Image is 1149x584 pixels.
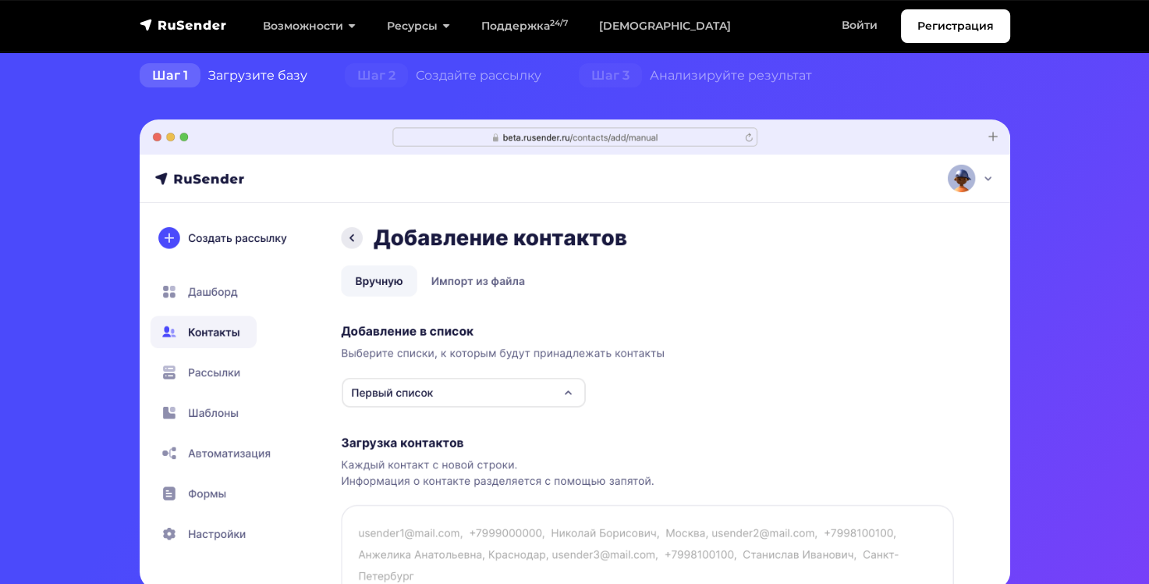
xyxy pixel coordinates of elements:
[466,10,583,42] a: Поддержка24/7
[121,60,326,91] div: Загрузите базу
[901,9,1010,43] a: Регистрация
[247,10,371,42] a: Возможности
[826,9,893,41] a: Войти
[550,18,568,28] sup: 24/7
[583,10,746,42] a: [DEMOGRAPHIC_DATA]
[579,63,642,88] span: Шаг 3
[345,63,408,88] span: Шаг 2
[371,10,466,42] a: Ресурсы
[140,63,200,88] span: Шаг 1
[140,17,227,33] img: RuSender
[560,60,831,91] div: Анализируйте результат
[326,60,560,91] div: Создайте рассылку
